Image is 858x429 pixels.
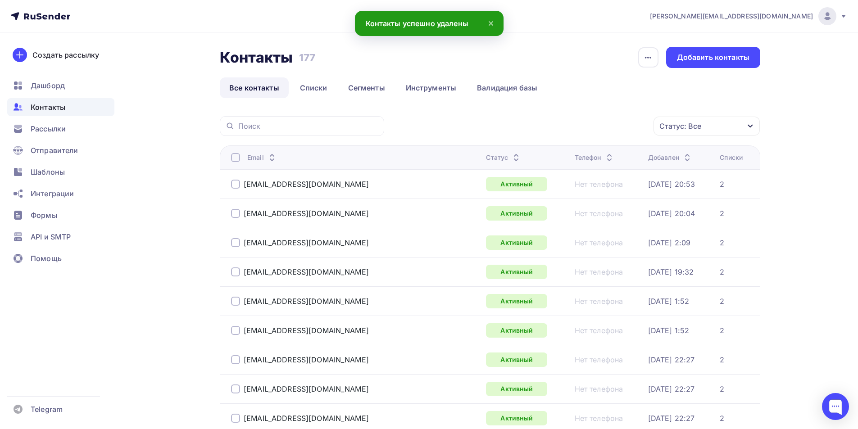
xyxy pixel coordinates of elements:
[648,297,690,306] div: [DATE] 1:52
[486,235,547,250] a: Активный
[575,153,615,162] div: Телефон
[648,384,695,393] a: [DATE] 22:27
[720,209,724,218] div: 2
[653,116,760,136] button: Статус: Все
[486,265,547,279] a: Активный
[648,153,693,162] div: Добавлен
[339,77,395,98] a: Сегменты
[244,355,369,364] a: [EMAIL_ADDRESS][DOMAIN_NAME]
[31,231,71,242] span: API и SMTP
[238,121,379,131] input: Поиск
[720,384,724,393] a: 2
[299,51,315,64] h3: 177
[7,98,114,116] a: Контакты
[486,206,547,221] a: Активный
[486,411,547,425] a: Активный
[575,180,623,189] a: Нет телефона
[31,404,63,415] span: Telegram
[486,323,547,338] a: Активный
[7,141,114,159] a: Отправители
[7,77,114,95] a: Дашборд
[486,153,522,162] div: Статус
[7,120,114,138] a: Рассылки
[575,238,623,247] a: Нет телефона
[244,326,369,335] a: [EMAIL_ADDRESS][DOMAIN_NAME]
[720,180,724,189] a: 2
[31,145,78,156] span: Отправители
[575,355,623,364] div: Нет телефона
[31,188,74,199] span: Интеграции
[31,253,62,264] span: Помощь
[648,238,691,247] a: [DATE] 2:09
[244,209,369,218] a: [EMAIL_ADDRESS][DOMAIN_NAME]
[648,180,695,189] a: [DATE] 20:53
[648,355,695,364] div: [DATE] 22:27
[31,80,65,91] span: Дашборд
[575,297,623,306] a: Нет телефона
[486,382,547,396] a: Активный
[648,267,694,276] a: [DATE] 19:32
[575,267,623,276] a: Нет телефона
[468,77,547,98] a: Валидация базы
[244,267,369,276] a: [EMAIL_ADDRESS][DOMAIN_NAME]
[650,7,847,25] a: [PERSON_NAME][EMAIL_ADDRESS][DOMAIN_NAME]
[648,414,695,423] a: [DATE] 22:27
[720,267,724,276] a: 2
[720,297,724,306] a: 2
[244,180,369,189] a: [EMAIL_ADDRESS][DOMAIN_NAME]
[244,414,369,423] a: [EMAIL_ADDRESS][DOMAIN_NAME]
[220,77,289,98] a: Все контакты
[648,326,690,335] a: [DATE] 1:52
[575,384,623,393] a: Нет телефона
[31,102,65,113] span: Контакты
[32,50,99,60] div: Создать рассылку
[648,209,695,218] a: [DATE] 20:04
[486,352,547,367] a: Активный
[31,210,57,221] span: Формы
[720,414,724,423] div: 2
[575,414,623,423] a: Нет телефона
[220,49,293,67] h2: Контакты
[247,153,277,162] div: Email
[244,384,369,393] a: [EMAIL_ADDRESS][DOMAIN_NAME]
[486,177,547,191] a: Активный
[244,297,369,306] a: [EMAIL_ADDRESS][DOMAIN_NAME]
[650,12,813,21] span: [PERSON_NAME][EMAIL_ADDRESS][DOMAIN_NAME]
[486,294,547,308] div: Активный
[291,77,337,98] a: Списки
[575,326,623,335] a: Нет телефона
[659,121,701,131] div: Статус: Все
[720,355,724,364] a: 2
[7,206,114,224] a: Формы
[677,52,749,63] div: Добавить контакты
[720,238,724,247] a: 2
[31,123,66,134] span: Рассылки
